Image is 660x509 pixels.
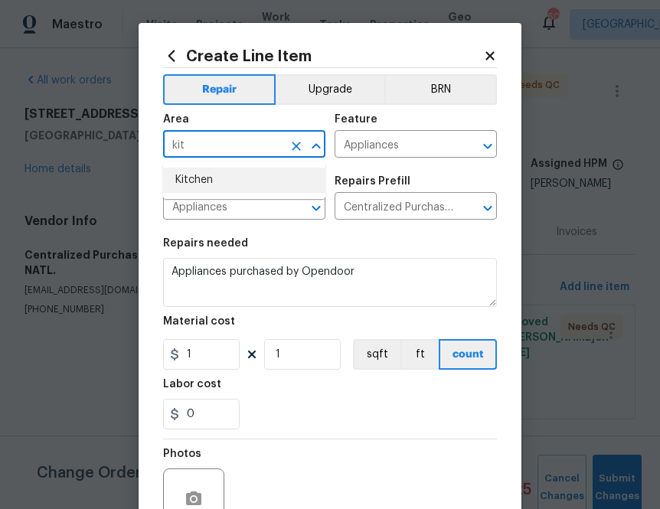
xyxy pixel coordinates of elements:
[163,258,497,307] textarea: Appliances purchased by Opendoor
[286,135,307,157] button: Clear
[439,339,497,370] button: count
[163,168,325,193] li: Kitchen
[276,74,385,105] button: Upgrade
[400,339,439,370] button: ft
[163,74,276,105] button: Repair
[305,197,327,219] button: Open
[163,316,235,327] h5: Material cost
[335,114,377,125] h5: Feature
[163,47,483,64] h2: Create Line Item
[163,238,248,249] h5: Repairs needed
[163,379,221,390] h5: Labor cost
[353,339,400,370] button: sqft
[384,74,497,105] button: BRN
[163,114,189,125] h5: Area
[305,135,327,157] button: Close
[163,449,201,459] h5: Photos
[477,135,498,157] button: Open
[477,197,498,219] button: Open
[335,176,410,187] h5: Repairs Prefill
